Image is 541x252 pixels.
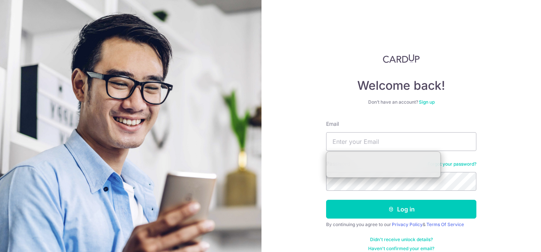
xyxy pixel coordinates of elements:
[326,200,476,219] button: Log in
[428,161,476,167] a: Forgot your password?
[368,246,434,252] a: Haven't confirmed your email?
[326,222,476,228] div: By continuing you agree to our &
[392,222,423,227] a: Privacy Policy
[370,237,433,243] a: Didn't receive unlock details?
[326,99,476,105] div: Don’t have an account?
[326,120,339,128] label: Email
[419,99,435,105] a: Sign up
[426,222,464,227] a: Terms Of Service
[326,132,476,151] input: Enter your Email
[383,54,420,63] img: CardUp Logo
[326,78,476,93] h4: Welcome back!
